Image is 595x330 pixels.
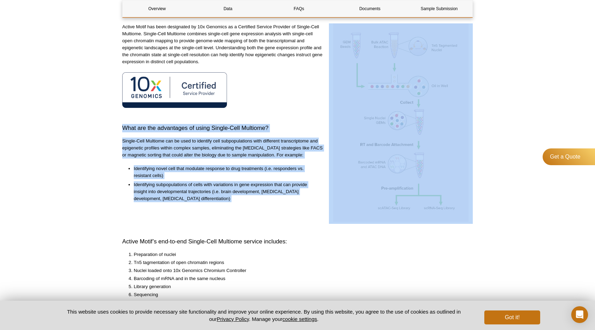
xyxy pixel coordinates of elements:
[543,148,595,165] a: Get a Quote
[134,299,466,306] li: Bioinformatic analysis
[484,310,540,324] button: Got it!
[134,251,466,258] li: Preparation of nuclei​
[122,124,324,132] h3: What are the advantages of using Single-Cell Multiome?​
[193,0,262,17] a: Data
[134,267,466,274] li: Nuclei loaded onto 10x Genomics Chromium Controller​
[55,308,473,323] p: This website uses cookies to provide necessary site functionality and improve your online experie...
[134,291,466,298] li: Sequencing
[122,237,473,246] h3: Active Motif’s end-to-end Single-Cell Multiome service includes:​
[282,316,317,322] button: cookie settings
[122,138,324,159] p: Single-Cell Multiome can be used to identify cell subpopulations with different transcriptome and...
[329,23,473,221] img: How the CUT&Tag Assay Works
[336,0,404,17] a: Documents
[217,316,249,322] a: Privacy Policy
[122,72,227,108] img: 10X Genomics Certified Service Provider
[134,181,317,202] li: Identifying subpopulations of cells with variations in gene expression that can provide insight i...
[406,0,472,17] a: Sample Submission
[123,0,191,17] a: Overview
[122,23,324,65] p: Active Motif has been designated by 10x Genomics as a Certified Service Provider of Single-Cell M...
[134,259,466,266] li: Tn5 tagmentation of open chromatin regions
[134,165,317,179] li: Identifying novel cell that modulate response to drug treatments (i.e. responders vs. resistant c...
[134,283,466,290] li: Library generation
[571,306,588,323] div: Open Intercom Messenger
[264,0,333,17] a: FAQs
[134,275,466,282] li: Barcoding of mRNA and in the same nucleus​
